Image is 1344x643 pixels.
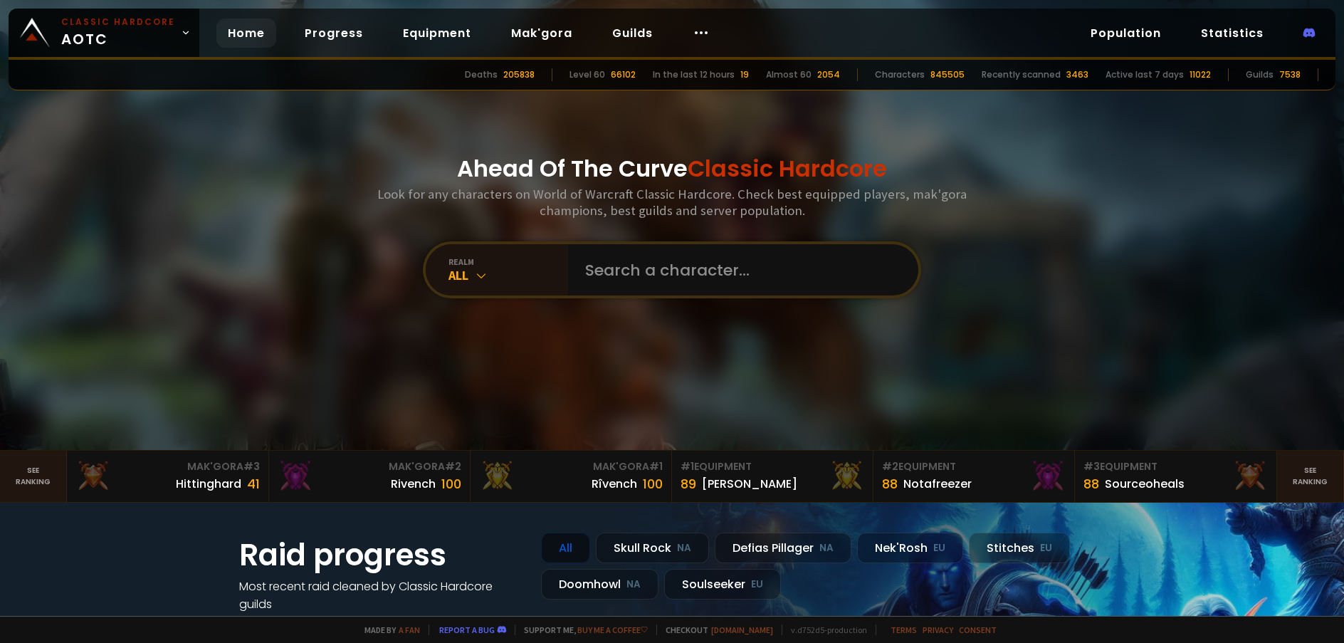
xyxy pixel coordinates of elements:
span: # 2 [882,459,898,474]
a: Mak'Gora#2Rivench100 [269,451,471,502]
div: 7538 [1279,68,1301,81]
span: Classic Hardcore [688,152,887,184]
div: Deaths [465,68,498,81]
a: Classic HardcoreAOTC [9,9,199,57]
div: Active last 7 days [1106,68,1184,81]
div: Mak'Gora [479,459,663,474]
div: Defias Pillager [715,533,851,563]
a: Consent [959,624,997,635]
div: 205838 [503,68,535,81]
div: Nek'Rosh [857,533,963,563]
a: #3Equipment88Sourceoheals [1075,451,1276,502]
h4: Most recent raid cleaned by Classic Hardcore guilds [239,577,524,613]
div: Soulseeker [664,569,781,600]
a: #2Equipment88Notafreezer [873,451,1075,502]
a: Statistics [1190,19,1275,48]
div: Rivench [391,475,436,493]
small: EU [751,577,763,592]
a: See all progress [239,614,332,630]
span: AOTC [61,16,175,50]
small: EU [933,541,945,555]
div: 89 [681,474,696,493]
div: 845505 [930,68,965,81]
a: Population [1079,19,1172,48]
div: 2054 [817,68,840,81]
div: All [448,267,568,283]
div: 19 [740,68,749,81]
a: Buy me a coffee [577,624,648,635]
div: Mak'Gora [75,459,259,474]
a: Seeranking [1277,451,1344,502]
a: Terms [891,624,917,635]
div: 100 [643,474,663,493]
div: Almost 60 [766,68,812,81]
h3: Look for any characters on World of Warcraft Classic Hardcore. Check best equipped players, mak'g... [372,186,972,219]
span: Made by [356,624,420,635]
span: # 3 [1083,459,1100,474]
a: #1Equipment89[PERSON_NAME] [672,451,873,502]
small: EU [1040,541,1052,555]
h1: Raid progress [239,533,524,577]
a: a fan [399,624,420,635]
div: Notafreezer [903,475,972,493]
div: 11022 [1190,68,1211,81]
div: Equipment [1083,459,1267,474]
a: Mak'gora [500,19,584,48]
div: 88 [882,474,898,493]
small: NA [626,577,641,592]
div: Equipment [882,459,1066,474]
div: Level 60 [569,68,605,81]
a: Home [216,19,276,48]
h1: Ahead Of The Curve [457,152,887,186]
a: [DOMAIN_NAME] [711,624,773,635]
div: Hittinghard [176,475,241,493]
div: Rîvench [592,475,637,493]
div: Equipment [681,459,864,474]
div: 66102 [611,68,636,81]
div: All [541,533,590,563]
span: Checkout [656,624,773,635]
span: # 2 [445,459,461,474]
a: Guilds [601,19,664,48]
a: Equipment [392,19,483,48]
small: NA [819,541,834,555]
div: 88 [1083,474,1099,493]
a: Report a bug [439,624,495,635]
a: Progress [293,19,374,48]
span: Support me, [515,624,648,635]
div: Sourceoheals [1105,475,1185,493]
div: [PERSON_NAME] [702,475,797,493]
a: Mak'Gora#1Rîvench100 [471,451,672,502]
div: realm [448,256,568,267]
div: Skull Rock [596,533,709,563]
div: Mak'Gora [278,459,461,474]
small: Classic Hardcore [61,16,175,28]
div: Guilds [1246,68,1274,81]
div: In the last 12 hours [653,68,735,81]
div: Recently scanned [982,68,1061,81]
span: # 1 [649,459,663,474]
span: v. d752d5 - production [782,624,867,635]
div: Doomhowl [541,569,658,600]
div: 3463 [1066,68,1088,81]
a: Mak'Gora#3Hittinghard41 [67,451,268,502]
span: # 3 [243,459,260,474]
small: NA [677,541,691,555]
div: 100 [441,474,461,493]
div: Characters [875,68,925,81]
div: 41 [247,474,260,493]
a: Privacy [923,624,953,635]
div: Stitches [969,533,1070,563]
span: # 1 [681,459,694,474]
input: Search a character... [577,244,901,296]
